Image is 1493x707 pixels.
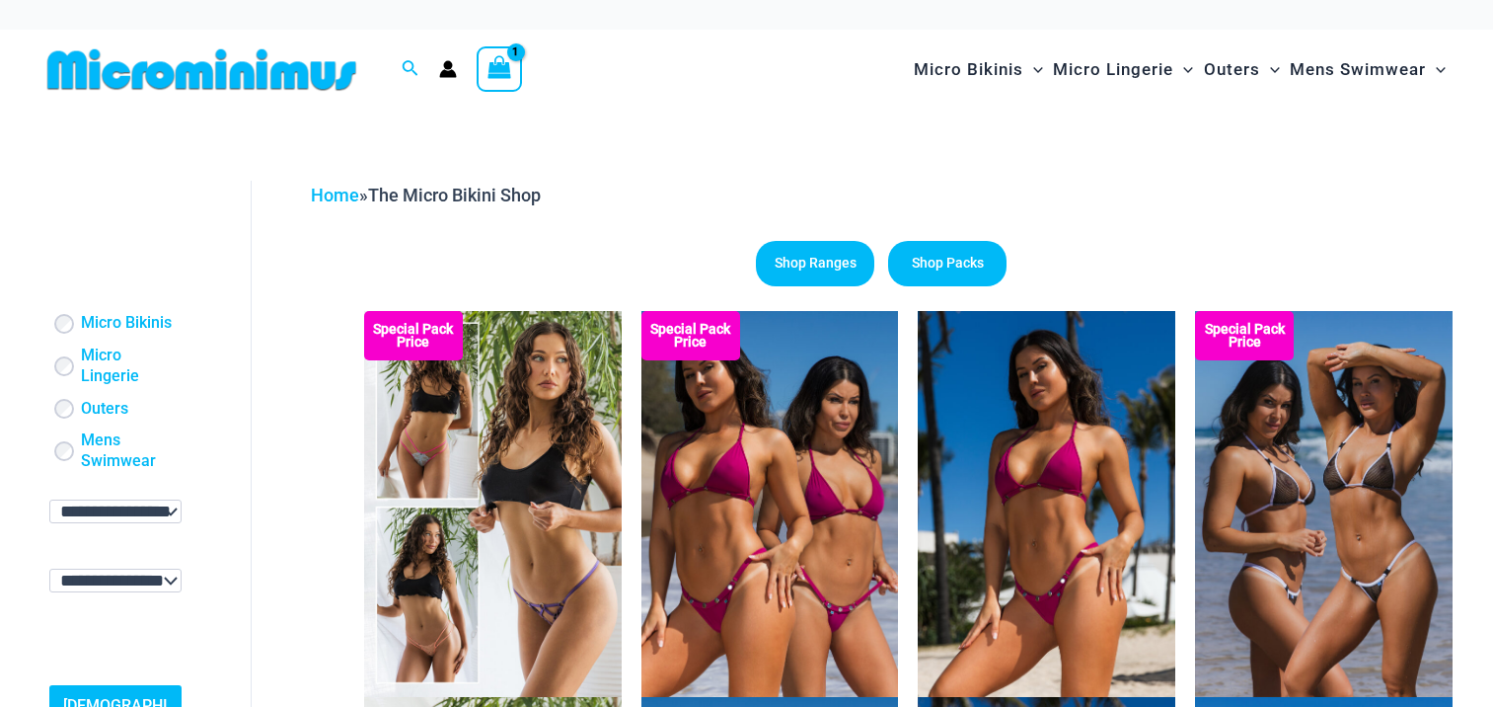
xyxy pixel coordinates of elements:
span: The Micro Bikini Shop [368,185,541,205]
a: Micro Lingerie [81,346,178,387]
a: Home [311,185,359,205]
b: Special Pack Price [364,323,463,349]
img: Collection Pack (9) [364,311,622,697]
span: Menu Toggle [1260,44,1280,95]
a: Micro Bikinis [81,313,172,334]
b: Special Pack Price [1195,323,1294,349]
img: Collection Pack F [641,311,899,697]
a: Outers [81,399,128,420]
span: Outers [1204,44,1260,95]
span: Menu Toggle [1173,44,1193,95]
span: Menu Toggle [1023,44,1043,95]
a: Micro LingerieMenu ToggleMenu Toggle [1048,39,1198,100]
a: Mens Swimwear [81,431,178,472]
a: Account icon link [439,60,457,78]
nav: Site Navigation [906,37,1454,103]
img: Top Bum Pack [1195,311,1453,697]
img: Tight Rope Pink 319 Top 4228 Thong 05 [918,311,1175,697]
span: Micro Bikinis [914,44,1023,95]
select: wpc-taxonomy-pa_fabric-type-745991 [49,500,182,523]
select: wpc-taxonomy-pa_color-745992 [49,569,182,592]
a: Micro BikinisMenu ToggleMenu Toggle [909,39,1048,100]
span: Mens Swimwear [1290,44,1426,95]
a: Search icon link [402,57,419,82]
span: Menu Toggle [1426,44,1446,95]
img: MM SHOP LOGO FLAT [39,47,364,92]
a: Shop Ranges [756,241,874,286]
a: Shop Packs [888,241,1007,286]
a: Mens SwimwearMenu ToggleMenu Toggle [1285,39,1451,100]
a: View Shopping Cart, 1 items [477,46,522,92]
span: » [311,185,541,205]
b: Special Pack Price [641,323,740,349]
span: Micro Lingerie [1053,44,1173,95]
a: OutersMenu ToggleMenu Toggle [1199,39,1285,100]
